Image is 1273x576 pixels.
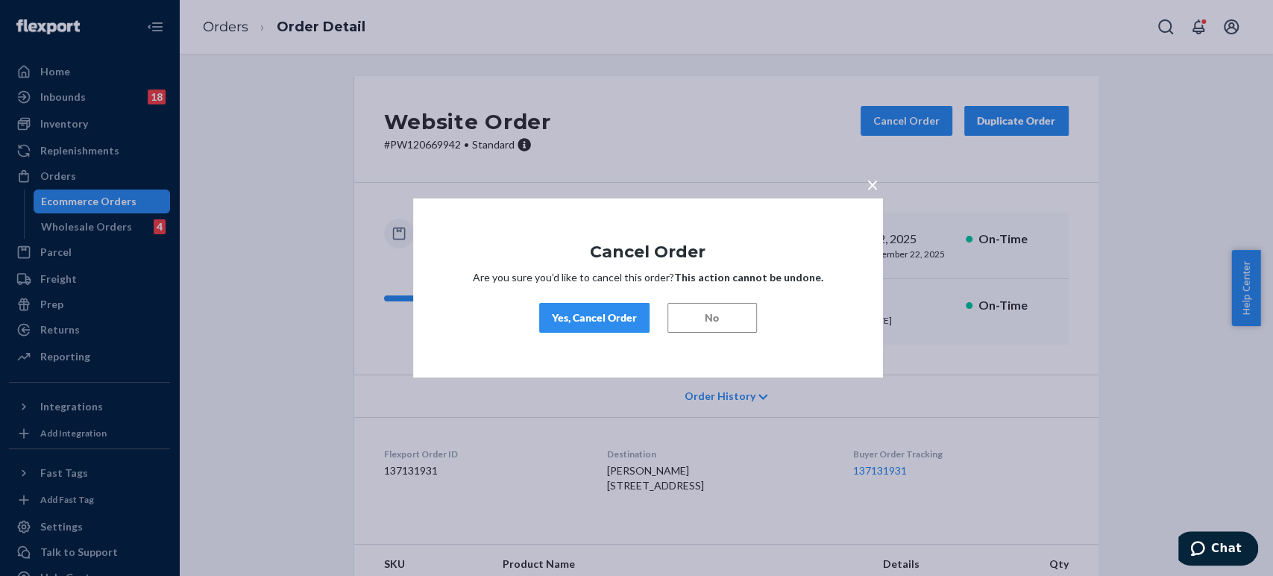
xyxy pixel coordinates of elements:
button: No [667,303,757,333]
button: Yes, Cancel Order [539,303,650,333]
span: × [867,172,878,197]
p: Are you sure you’d like to cancel this order? [458,270,838,285]
iframe: Opens a widget where you can chat to one of our agents [1178,531,1258,569]
h1: Cancel Order [458,243,838,261]
strong: This action cannot be undone. [674,271,823,284]
div: Yes, Cancel Order [552,310,637,325]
